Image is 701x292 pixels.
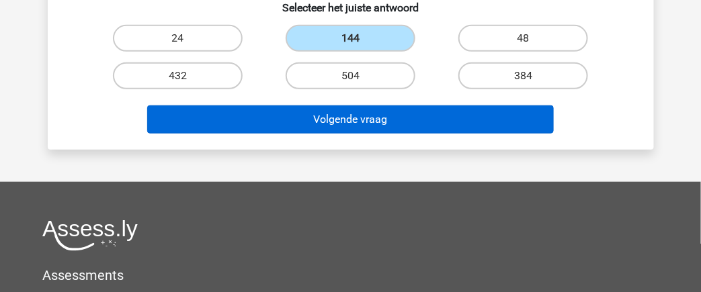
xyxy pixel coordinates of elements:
button: Volgende vraag [147,105,554,134]
label: 24 [113,25,243,52]
label: 432 [113,62,243,89]
label: 48 [458,25,588,52]
h5: Assessments [42,267,659,283]
label: 144 [286,25,415,52]
img: Assessly logo [42,220,138,251]
label: 384 [458,62,588,89]
label: 504 [286,62,415,89]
